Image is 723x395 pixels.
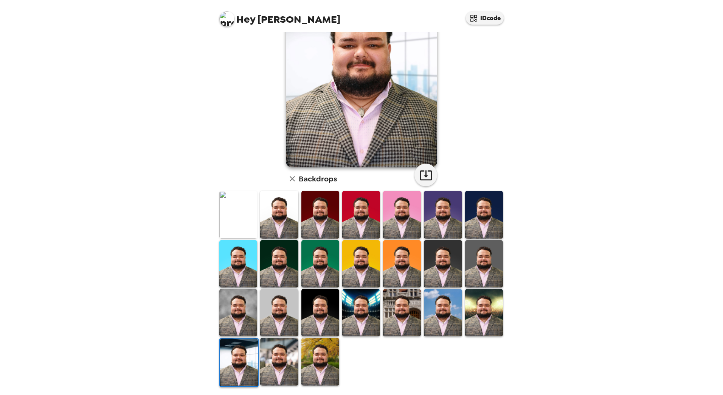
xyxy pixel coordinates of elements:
[219,8,340,25] span: [PERSON_NAME]
[466,11,504,25] button: IDcode
[299,173,337,185] h6: Backdrops
[219,11,234,27] img: profile pic
[236,12,255,26] span: Hey
[219,191,257,238] img: Original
